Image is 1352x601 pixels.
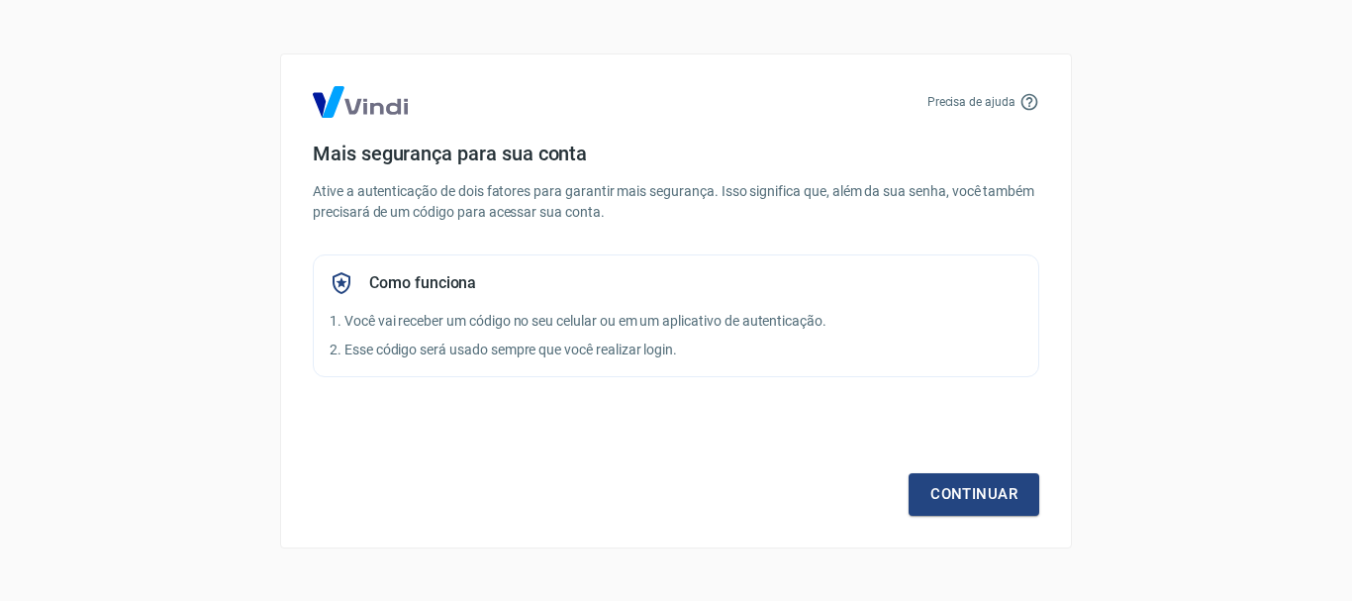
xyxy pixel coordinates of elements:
p: Ative a autenticação de dois fatores para garantir mais segurança. Isso significa que, além da su... [313,181,1039,223]
p: 1. Você vai receber um código no seu celular ou em um aplicativo de autenticação. [330,311,1022,332]
a: Continuar [909,473,1039,515]
img: Logo Vind [313,86,408,118]
p: Precisa de ajuda [927,93,1015,111]
h4: Mais segurança para sua conta [313,142,1039,165]
p: 2. Esse código será usado sempre que você realizar login. [330,340,1022,360]
h5: Como funciona [369,273,476,293]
